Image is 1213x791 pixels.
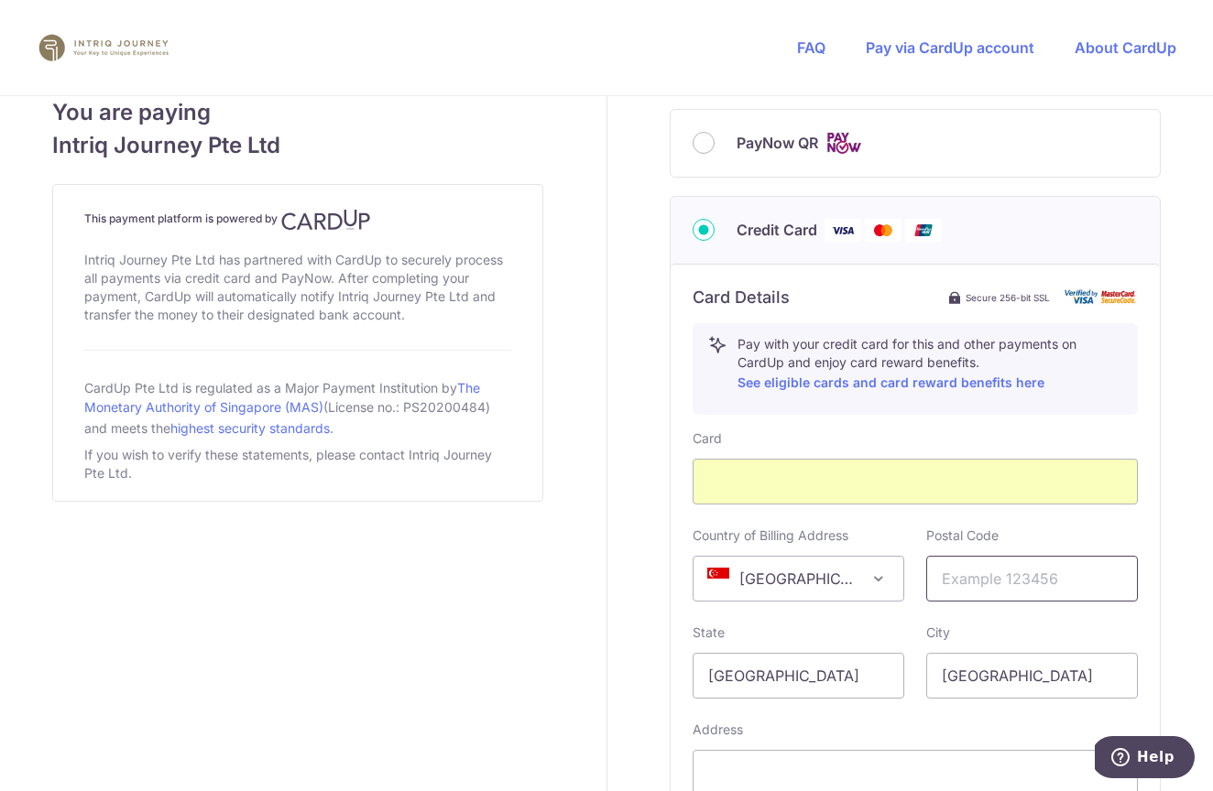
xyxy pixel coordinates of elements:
[825,219,861,242] img: Visa
[926,526,999,545] label: Postal Code
[1095,736,1195,782] iframe: Opens a widget where you can find more information
[738,374,1044,390] a: See eligible cards and card reward benefits here
[52,129,543,162] span: Intriq Journey Pte Ltd
[737,132,818,154] span: PayNow QR
[693,623,725,642] label: State
[926,623,950,642] label: City
[84,247,511,328] div: Intriq Journey Pte Ltd has partnered with CardUp to securely process all payments via credit card...
[926,556,1138,601] input: Example 123456
[170,420,330,436] a: highest security standards
[693,219,1138,242] div: Credit Card Visa Mastercard Union Pay
[281,209,371,231] img: CardUp
[865,219,902,242] img: Mastercard
[84,442,511,486] div: If you wish to verify these statements, please contact Intriq Journey Pte Ltd.
[693,526,848,545] label: Country of Billing Address
[905,219,942,242] img: Union Pay
[737,219,817,241] span: Credit Card
[866,38,1034,57] a: Pay via CardUp account
[797,38,825,57] a: FAQ
[825,132,862,155] img: Cards logo
[693,287,790,309] h6: Card Details
[693,721,743,739] label: Address
[52,96,543,129] span: You are paying
[693,429,722,448] label: Card
[1075,38,1176,57] a: About CardUp
[708,471,1122,493] iframe: Secure card payment input frame
[84,209,511,231] h4: This payment platform is powered by
[966,290,1050,305] span: Secure 256-bit SSL
[694,557,903,601] span: Singapore
[738,335,1122,394] p: Pay with your credit card for this and other payments on CardUp and enjoy card reward benefits.
[693,556,904,601] span: Singapore
[693,132,1138,155] div: PayNow QR Cards logo
[84,373,511,442] div: CardUp Pte Ltd is regulated as a Major Payment Institution by (License no.: PS20200484) and meets...
[1065,289,1138,305] img: card secure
